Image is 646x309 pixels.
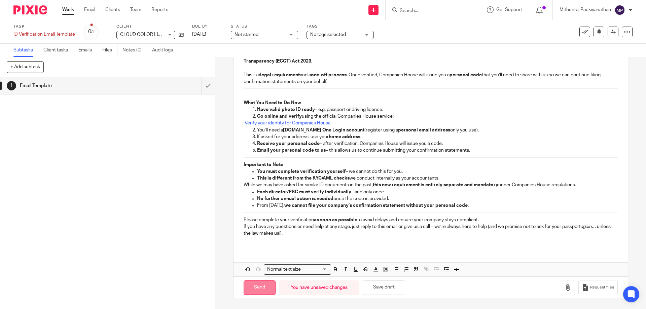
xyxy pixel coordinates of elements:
span: Request files [590,285,614,290]
span: Normal text size [265,266,302,273]
em: again [581,224,592,229]
strong: Have valid photo ID ready [257,107,315,112]
p: we conduct internally as your accountants. [257,175,617,182]
strong: legal requirement [260,73,300,77]
p: If asked for your address, use your . [257,133,617,140]
a: Audit logs [152,44,178,57]
input: Search [399,8,460,14]
small: /1 [91,30,95,34]
strong: one-off process [311,73,347,77]
strong: Email your personal code to us [257,148,326,153]
p: Please complete your verification to avoid delays and ensure your company stays compliant. [244,217,617,223]
a: Email [84,6,95,13]
strong: Important to Note [244,162,283,167]
strong: personal code [450,73,482,77]
span: [DATE] [192,32,206,37]
label: Task [13,24,75,29]
a: Work [62,6,74,13]
button: + Add subtask [7,61,44,73]
p: – after verification, Companies House will issue you a code. [257,140,617,147]
h1: Email Template [20,81,136,91]
p: This is a and a . Once verified, Companies House will issue you a that you’ll need to share with ... [244,72,617,85]
p: You’ll need a (register using a only you use). [257,127,617,133]
label: Tags [307,24,374,29]
img: Pixie [13,5,47,14]
div: Search for option [264,264,331,275]
p: – and only once. [257,189,617,195]
p: – this allows us to continue submitting your confirmation statements. [257,147,617,154]
div: You have unsaved changes [279,280,359,295]
strong: You must complete verification yourself [257,169,346,174]
strong: we cannot file your company’s confirmation statement without your personal code [284,203,468,208]
a: Team [130,6,141,13]
span: No tags selected [310,32,346,37]
span: Not started [235,32,258,37]
strong: Go online and verify [257,114,302,119]
strong: Receive your personal code [257,141,320,146]
strong: What You Need to Do Now [244,101,301,105]
div: 1 [7,81,16,90]
a: Verify your identity for Companies House [245,121,331,125]
input: Send [244,280,276,295]
strong: as soon as possible [314,218,357,222]
a: Client tasks [43,44,73,57]
p: From , must verify their identity with Companies House, as part of the . [244,51,617,65]
input: Search for option [303,266,327,273]
span: CLOUD COLOR LIMITED [120,32,172,37]
label: Due by [192,24,222,29]
strong: this new requirement is entirely separate and mandatory [373,183,498,187]
a: Clients [105,6,120,13]
div: ID Verification Email Template [13,31,75,38]
a: Emails [78,44,97,57]
button: Request files [578,280,617,295]
p: While we may have asked for similar ID documents in the past, under Companies House regulations. [244,182,617,188]
strong: home address [329,134,360,139]
div: 0 [88,28,95,36]
p: using the official Companies House service: [257,113,617,120]
a: Notes (0) [122,44,147,57]
span: Get Support [496,7,522,12]
p: once the code is provided. [257,195,617,202]
p: From [DATE], . [257,202,617,209]
strong: This is different from the KYC/AML checks [257,176,350,181]
p: – we cannot do this for you. [257,168,617,175]
strong: [DOMAIN_NAME] One Login account [283,128,364,132]
a: Reports [151,6,168,13]
label: Client [116,24,184,29]
strong: No further annual action is needed [257,196,333,201]
p: – e.g. passport or driving licence. [257,106,617,113]
p: Mithunraj Packiyanathan [560,6,611,13]
strong: personal email address [398,128,450,132]
img: svg%3E [614,5,625,15]
button: Save draft [363,280,405,295]
a: Files [102,44,117,57]
strong: Each director/PSC must verify individually [257,190,351,194]
p: If you have any questions or need help at any stage, just reply to this email or give us a call –... [244,223,617,237]
a: Subtasks [13,44,38,57]
label: Status [231,24,298,29]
